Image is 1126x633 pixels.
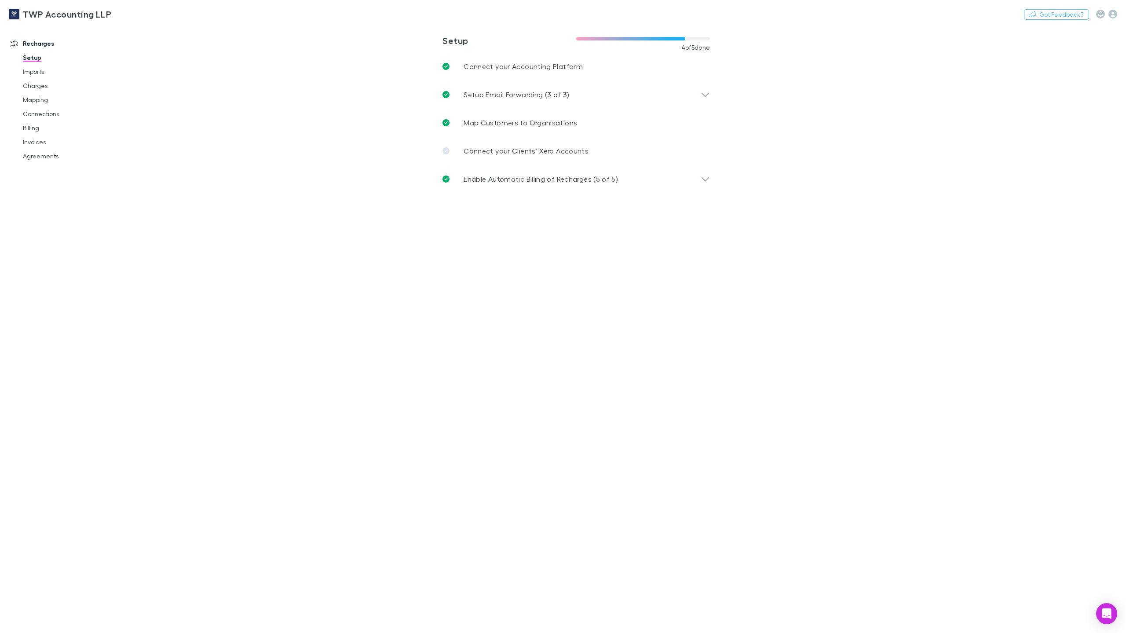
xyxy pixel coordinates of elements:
div: Setup Email Forwarding (3 of 3) [435,80,717,109]
span: 4 of 5 done [681,44,710,51]
button: Got Feedback? [1024,9,1089,20]
a: Recharges [2,37,123,51]
p: Connect your Clients’ Xero Accounts [464,146,589,156]
h3: TWP Accounting LLP [23,9,111,19]
p: Connect your Accounting Platform [464,61,583,72]
div: Open Intercom Messenger [1096,603,1117,624]
a: Mapping [14,93,123,107]
a: Agreements [14,149,123,163]
a: Setup [14,51,123,65]
a: Imports [14,65,123,79]
div: Enable Automatic Billing of Recharges (5 of 5) [435,165,717,193]
p: Setup Email Forwarding (3 of 3) [464,89,569,100]
a: Connect your Accounting Platform [435,52,717,80]
a: Charges [14,79,123,93]
a: Invoices [14,135,123,149]
p: Map Customers to Organisations [464,117,577,128]
a: Billing [14,121,123,135]
p: Enable Automatic Billing of Recharges (5 of 5) [464,174,618,184]
a: Connect your Clients’ Xero Accounts [435,137,717,165]
h3: Setup [442,35,576,46]
a: Connections [14,107,123,121]
a: Map Customers to Organisations [435,109,717,137]
a: TWP Accounting LLP [4,4,117,25]
img: TWP Accounting LLP's Logo [9,9,19,19]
